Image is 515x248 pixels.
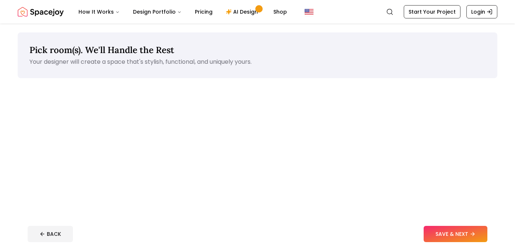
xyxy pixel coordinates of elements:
[29,57,486,66] p: Your designer will create a space that's stylish, functional, and uniquely yours.
[28,226,73,242] button: BACK
[305,7,313,16] img: United States
[404,5,460,18] a: Start Your Project
[29,44,174,56] span: Pick room(s). We'll Handle the Rest
[73,4,293,19] nav: Main
[189,4,218,19] a: Pricing
[18,4,64,19] a: Spacejoy
[267,4,293,19] a: Shop
[127,4,188,19] button: Design Portfolio
[424,226,487,242] button: SAVE & NEXT
[18,4,64,19] img: Spacejoy Logo
[73,4,126,19] button: How It Works
[466,5,497,18] a: Login
[220,4,266,19] a: AI Design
